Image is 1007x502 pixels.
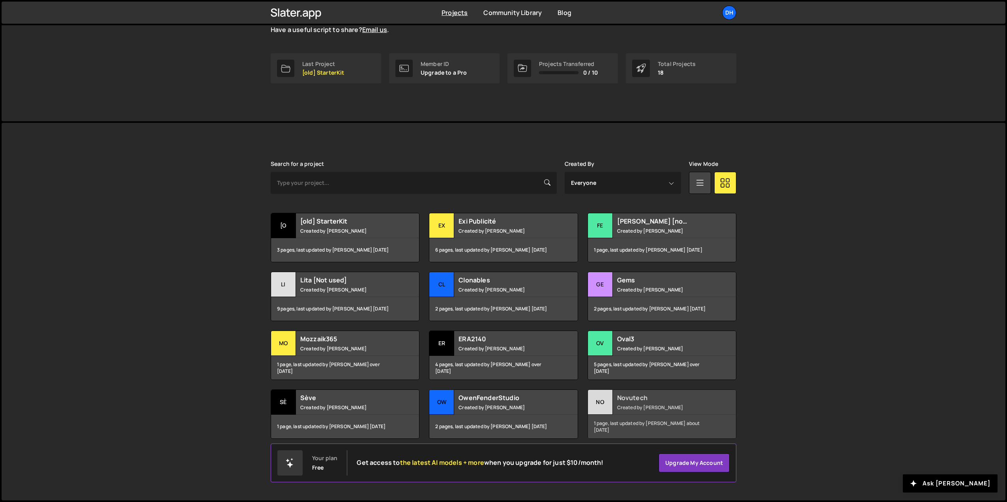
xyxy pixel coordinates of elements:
[588,272,613,297] div: Ge
[312,464,324,471] div: Free
[429,297,577,321] div: 2 pages, last updated by [PERSON_NAME] [DATE]
[271,331,419,380] a: Mo Mozzaik365 Created by [PERSON_NAME] 1 page, last updated by [PERSON_NAME] over [DATE]
[588,390,613,415] div: No
[271,172,557,194] input: Type your project...
[617,217,712,226] h2: [PERSON_NAME] [not used]
[588,238,736,262] div: 1 page, last updated by [PERSON_NAME] [DATE]
[442,8,468,17] a: Projects
[271,238,419,262] div: 3 pages, last updated by [PERSON_NAME] [DATE]
[429,272,578,321] a: Cl Clonables Created by [PERSON_NAME] 2 pages, last updated by [PERSON_NAME] [DATE]
[429,331,578,380] a: ER ERA2140 Created by [PERSON_NAME] 4 pages, last updated by [PERSON_NAME] over [DATE]
[300,345,395,352] small: Created by [PERSON_NAME]
[271,161,324,167] label: Search for a project
[459,276,554,284] h2: Clonables
[689,161,718,167] label: View Mode
[300,286,395,293] small: Created by [PERSON_NAME]
[617,345,712,352] small: Created by [PERSON_NAME]
[421,61,467,67] div: Member ID
[421,70,467,76] p: Upgrade to a Pro
[588,356,736,380] div: 5 pages, last updated by [PERSON_NAME] over [DATE]
[357,459,603,466] h2: Get access to when you upgrade for just $10/month!
[617,404,712,411] small: Created by [PERSON_NAME]
[429,331,454,356] div: ER
[429,415,577,438] div: 2 pages, last updated by [PERSON_NAME] [DATE]
[302,61,344,67] div: Last Project
[617,276,712,284] h2: Gems
[659,453,730,472] a: Upgrade my account
[903,474,998,493] button: Ask [PERSON_NAME]
[271,331,296,356] div: Mo
[588,272,736,321] a: Ge Gems Created by [PERSON_NAME] 2 pages, last updated by [PERSON_NAME] [DATE]
[588,213,613,238] div: FE
[429,356,577,380] div: 4 pages, last updated by [PERSON_NAME] over [DATE]
[312,455,337,461] div: Your plan
[300,335,395,343] h2: Mozzaik365
[565,161,595,167] label: Created By
[588,415,736,438] div: 1 page, last updated by [PERSON_NAME] about [DATE]
[459,217,554,226] h2: Exi Publicité
[429,390,454,415] div: Ow
[459,404,554,411] small: Created by [PERSON_NAME]
[617,227,712,234] small: Created by [PERSON_NAME]
[617,393,712,402] h2: Novutech
[300,276,395,284] h2: Lita [Not used]
[302,70,344,76] p: [old] StarterKit
[483,8,542,17] a: Community Library
[588,331,736,380] a: Ov Oval3 Created by [PERSON_NAME] 5 pages, last updated by [PERSON_NAME] over [DATE]
[583,70,598,76] span: 0 / 10
[588,389,736,439] a: No Novutech Created by [PERSON_NAME] 1 page, last updated by [PERSON_NAME] about [DATE]
[300,393,395,402] h2: Sève
[617,335,712,343] h2: Oval3
[400,458,484,467] span: the latest AI models + more
[429,238,577,262] div: 6 pages, last updated by [PERSON_NAME] [DATE]
[658,70,696,76] p: 18
[271,53,381,83] a: Last Project [old] StarterKit
[429,389,578,439] a: Ow OwenFenderStudio Created by [PERSON_NAME] 2 pages, last updated by [PERSON_NAME] [DATE]
[300,217,395,226] h2: [old] StarterKit
[271,297,419,321] div: 9 pages, last updated by [PERSON_NAME] [DATE]
[617,286,712,293] small: Created by [PERSON_NAME]
[588,331,613,356] div: Ov
[271,390,296,415] div: Sè
[300,404,395,411] small: Created by [PERSON_NAME]
[459,393,554,402] h2: OwenFenderStudio
[459,227,554,234] small: Created by [PERSON_NAME]
[271,389,419,439] a: Sè Sève Created by [PERSON_NAME] 1 page, last updated by [PERSON_NAME] [DATE]
[722,6,736,20] a: DH
[429,272,454,297] div: Cl
[588,297,736,321] div: 2 pages, last updated by [PERSON_NAME] [DATE]
[271,415,419,438] div: 1 page, last updated by [PERSON_NAME] [DATE]
[459,335,554,343] h2: ERA2140
[658,61,696,67] div: Total Projects
[271,356,419,380] div: 1 page, last updated by [PERSON_NAME] over [DATE]
[271,213,419,262] a: [o [old] StarterKit Created by [PERSON_NAME] 3 pages, last updated by [PERSON_NAME] [DATE]
[459,345,554,352] small: Created by [PERSON_NAME]
[429,213,578,262] a: Ex Exi Publicité Created by [PERSON_NAME] 6 pages, last updated by [PERSON_NAME] [DATE]
[459,286,554,293] small: Created by [PERSON_NAME]
[271,272,419,321] a: Li Lita [Not used] Created by [PERSON_NAME] 9 pages, last updated by [PERSON_NAME] [DATE]
[271,213,296,238] div: [o
[429,213,454,238] div: Ex
[362,25,387,34] a: Email us
[271,272,296,297] div: Li
[300,227,395,234] small: Created by [PERSON_NAME]
[588,213,736,262] a: FE [PERSON_NAME] [not used] Created by [PERSON_NAME] 1 page, last updated by [PERSON_NAME] [DATE]
[558,8,571,17] a: Blog
[539,61,598,67] div: Projects Transferred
